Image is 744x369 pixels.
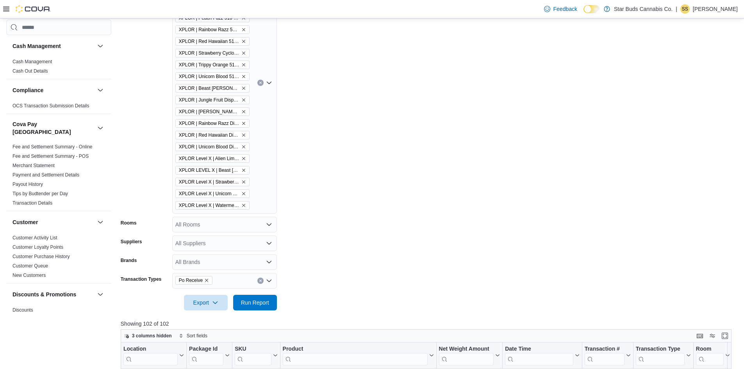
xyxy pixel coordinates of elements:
[12,235,57,241] span: Customer Activity List
[241,39,246,44] button: Remove XPLOR | Red Hawaiian 510 Cart [1g] from selection in this group
[680,4,690,14] div: Sophia Schwertl
[12,273,46,278] a: New Customers
[12,162,55,169] span: Merchant Statement
[121,257,137,264] label: Brands
[204,278,209,283] button: Remove Po Receive from selection in this group
[179,131,240,139] span: XPLOR | Red Hawaiian Disposable [1g]
[175,189,250,198] span: XPLOR Level X | Unicorn Blood Distillate Infused [1x1g]
[96,123,105,133] button: Cova Pay [GEOGRAPHIC_DATA]
[175,143,250,151] span: XPLOR | Unicorn Blood Disposable [1g]
[695,331,705,340] button: Keyboard shortcuts
[121,320,738,328] p: Showing 102 of 102
[179,201,240,209] span: XPLOR Level X | Watermelon G-Bear Distillate Infused [1x1g]
[12,244,63,250] a: Customer Loyalty Points
[12,172,79,178] a: Payment and Settlement Details
[241,62,246,67] button: Remove XPLOR | Trippy Orange 510 Cart [1g] from selection in this group
[179,84,240,92] span: XPLOR | Beast [PERSON_NAME] Disposables [1g]
[241,203,246,208] button: Remove XPLOR Level X | Watermelon G-Bear Distillate Infused [1x1g] from selection in this group
[175,61,250,69] span: XPLOR | Trippy Orange 510 Cart [1g]
[584,346,624,353] div: Transaction #
[241,299,269,307] span: Run Report
[257,278,264,284] button: Clear input
[696,346,724,365] div: Room
[505,346,573,365] div: Date Time
[12,263,48,269] span: Customer Queue
[12,144,93,150] a: Fee and Settlement Summary - Online
[635,346,690,365] button: Transaction Type
[12,291,76,298] h3: Discounts & Promotions
[696,346,730,365] button: Room
[96,41,105,51] button: Cash Management
[175,154,250,163] span: XPLOR Level X | Alien Limeade Distillate Infused [1x1g]
[175,166,250,175] span: XPLOR LEVEL X | Beast Berry Distillate Infused [1x1g]
[583,13,584,14] span: Dark Mode
[241,133,246,137] button: Remove XPLOR | Red Hawaiian Disposable [1g] from selection in this group
[12,191,68,196] a: Tips by Budtender per Day
[179,61,240,69] span: XPLOR | Trippy Orange 510 Cart [1g]
[439,346,500,365] button: Net Weight Amount
[175,276,212,285] span: Po Receive
[439,346,494,353] div: Net Weight Amount
[12,218,94,226] button: Customer
[123,346,184,365] button: Location
[12,68,48,74] a: Cash Out Details
[179,178,240,186] span: XPLOR Level X | Strawberry Cyclone Distillate Infused [1x1g]
[175,25,250,34] span: XPLOR | Rainbow Razz 510 Cart [1g]
[241,191,246,196] button: Remove XPLOR Level X | Unicorn Blood Distillate Infused [1x1g] from selection in this group
[96,86,105,95] button: Compliance
[6,57,111,79] div: Cash Management
[696,346,724,353] div: Room
[189,346,223,365] div: Package URL
[189,295,223,310] span: Export
[266,221,272,228] button: Open list of options
[584,346,624,365] div: Transaction # URL
[179,190,240,198] span: XPLOR Level X | Unicorn Blood Distillate Infused [1x1g]
[235,346,277,365] button: SKU
[176,331,211,340] button: Sort fields
[12,120,94,136] button: Cova Pay [GEOGRAPHIC_DATA]
[121,220,137,226] label: Rooms
[241,109,246,114] button: Remove XPLOR | Nana's Jam Disposable [1g] from selection in this group
[12,191,68,197] span: Tips by Budtender per Day
[179,155,240,162] span: XPLOR Level X | Alien Limeade Distillate Infused [1x1g]
[175,72,250,81] span: XPLOR | Unicorn Blood 510 Cart [1g]
[676,4,677,14] p: |
[175,119,250,128] span: XPLOR | Rainbow Razz Disposable [1g]
[241,168,246,173] button: Remove XPLOR LEVEL X | Beast Berry Distillate Infused [1x1g] from selection in this group
[282,346,427,365] div: Product
[235,346,271,365] div: SKU URL
[257,80,264,86] button: Clear input
[241,51,246,55] button: Remove XPLOR | Strawberry Cyclone 510 Cart [1g] from selection in this group
[12,200,52,206] span: Transaction Details
[121,276,161,282] label: Transaction Types
[96,217,105,227] button: Customer
[241,121,246,126] button: Remove XPLOR | Rainbow Razz Disposable [1g] from selection in this group
[187,333,207,339] span: Sort fields
[179,73,240,80] span: XPLOR | Unicorn Blood 510 Cart [1g]
[12,307,33,313] span: Discounts
[179,143,240,151] span: XPLOR | Unicorn Blood Disposable [1g]
[6,142,111,211] div: Cova Pay [GEOGRAPHIC_DATA]
[12,86,94,94] button: Compliance
[189,346,230,365] button: Package Id
[189,346,223,353] div: Package Id
[235,346,271,353] div: SKU
[175,96,250,104] span: XPLOR | Jungle Fruit Disposables [1g]
[12,254,70,259] a: Customer Purchase History
[179,166,240,174] span: XPLOR LEVEL X | Beast [PERSON_NAME] Distillate Infused [1x1g]
[541,1,580,17] a: Feedback
[241,27,246,32] button: Remove XPLOR | Rainbow Razz 510 Cart [1g] from selection in this group
[12,182,43,187] a: Payout History
[241,156,246,161] button: Remove XPLOR Level X | Alien Limeade Distillate Infused [1x1g] from selection in this group
[179,37,240,45] span: XPLOR | Red Hawaiian 510 Cart [1g]
[720,331,730,340] button: Enter fullscreen
[505,346,573,353] div: Date Time
[121,331,175,340] button: 3 columns hidden
[12,153,89,159] a: Fee and Settlement Summary - POS
[179,119,240,127] span: XPLOR | Rainbow Razz Disposable [1g]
